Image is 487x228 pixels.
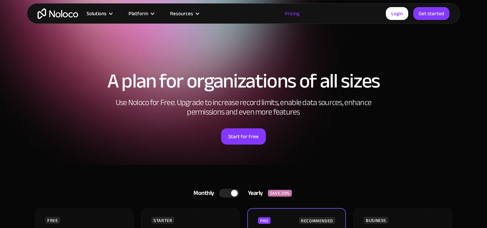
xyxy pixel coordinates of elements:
[108,98,379,117] h2: Use Noloco for Free. Upgrade to increase record limits, enable data sources, enhance permissions ...
[239,188,268,198] div: Yearly
[129,9,148,18] div: Platform
[38,8,78,19] a: home
[258,217,271,224] div: PRO
[152,217,174,224] div: STARTER
[170,9,193,18] div: Resources
[78,9,120,18] div: Solutions
[268,190,292,197] div: SAVE 20%
[87,9,107,18] div: Solutions
[162,9,207,18] div: Resources
[185,188,219,198] div: Monthly
[413,7,449,20] a: Get started
[221,128,266,145] a: Start for Free
[386,7,408,20] a: Login
[364,217,388,224] div: BUSINESS
[45,217,60,224] div: FREE
[120,9,162,18] div: Platform
[34,71,453,91] h1: A plan for organizations of all sizes
[276,9,308,18] a: Pricing
[299,217,335,224] div: RECOMMENDED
